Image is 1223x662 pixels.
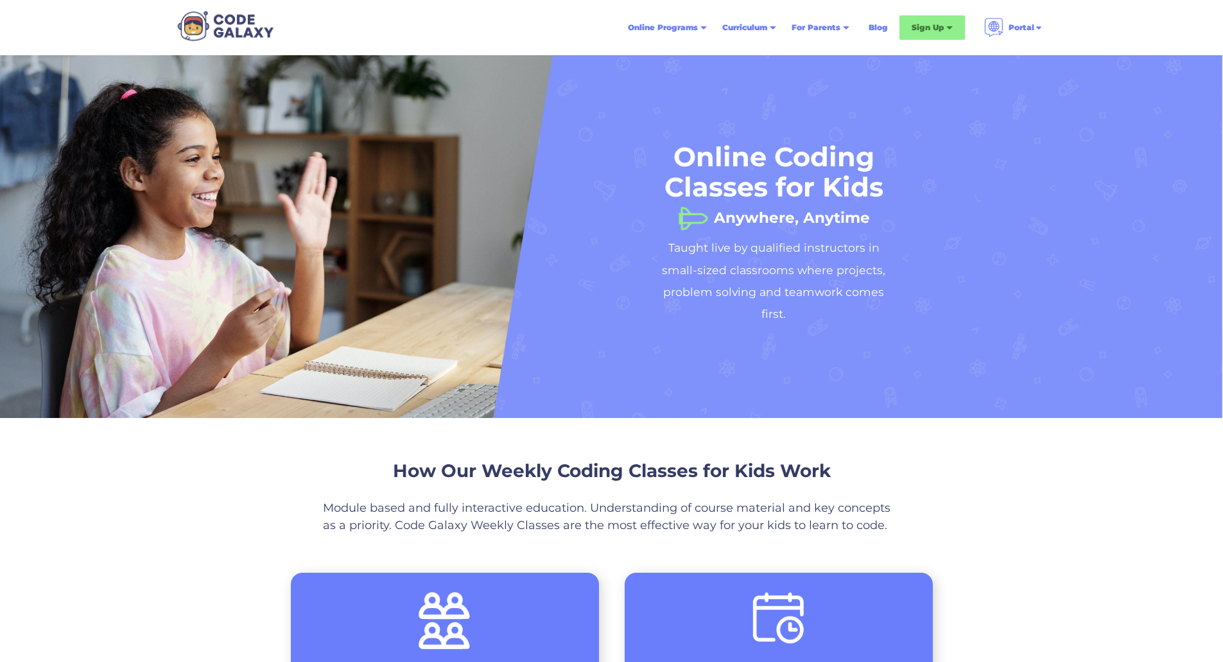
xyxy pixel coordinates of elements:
div: Sign Up [912,21,944,34]
a: Blog [861,16,896,39]
h2: Taught live by qualified instructors in small-sized classrooms where projects, problem solving an... [652,237,896,326]
div: For Parents [792,21,840,34]
span: How Our Weekly Coding Classes for Kids Work [393,460,831,482]
div: Online Programs [628,21,698,34]
div: Curriculum [722,21,767,34]
div: Portal [1009,21,1034,34]
p: Module based and fully interactive education. Understanding of course material and key concepts a... [323,500,901,534]
h1: Anywhere, Anytime [714,205,870,218]
h1: Online Coding Classes for Kids [652,142,896,202]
